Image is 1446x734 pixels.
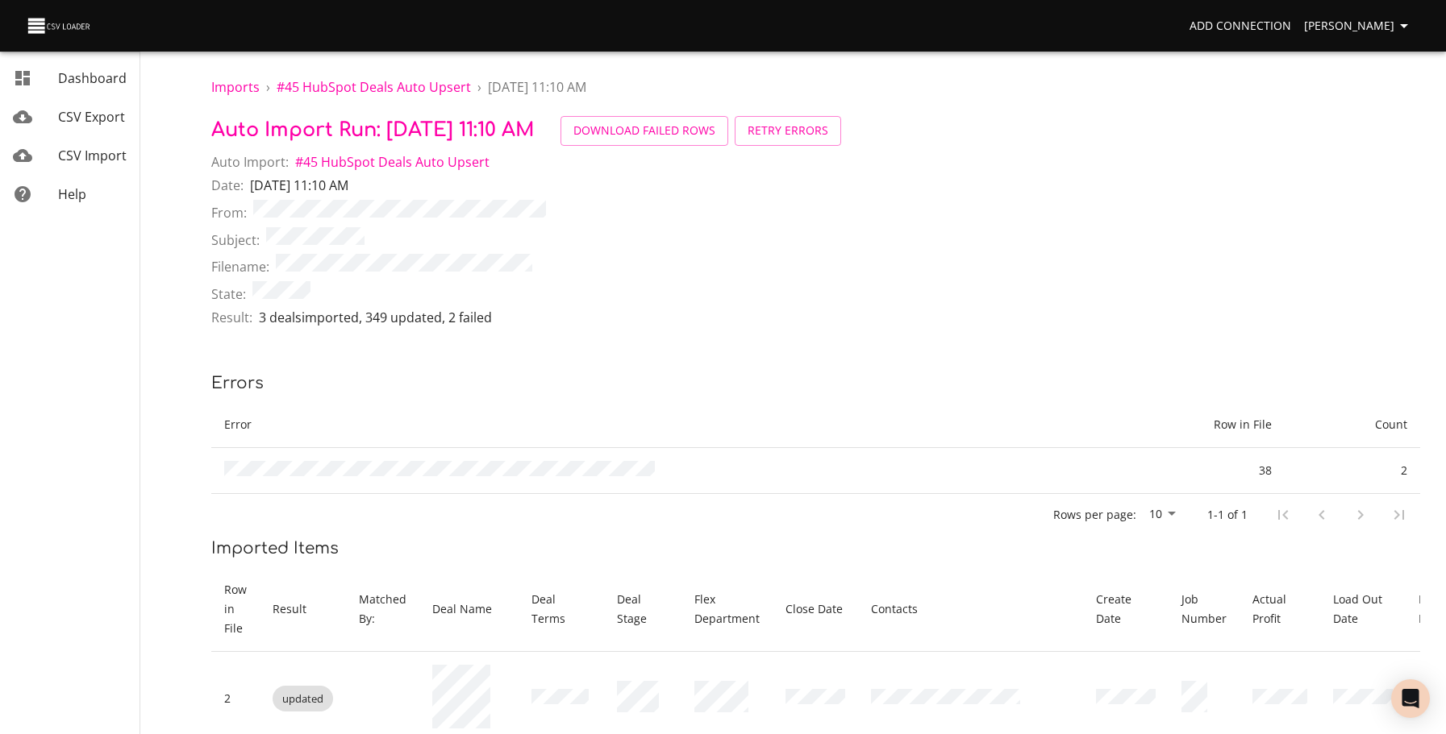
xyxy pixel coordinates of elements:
a: Imports [211,78,260,96]
th: Deal Name [419,567,519,652]
th: Create Date [1083,567,1169,652]
span: Result: [211,308,252,327]
span: CSV Export [58,108,125,126]
span: CSV Import [58,147,127,164]
span: Retry Errors [748,121,828,141]
th: Row in File [211,567,260,652]
p: 3 deals imported , 349 updated , 2 failed [259,308,492,327]
button: [PERSON_NAME] [1298,11,1420,41]
span: Add Connection [1190,16,1291,36]
span: # 45 HubSpot Deals Auto Upsert [295,153,490,171]
td: 2 [1285,448,1420,494]
span: From: [211,203,247,222]
span: Filename: [211,257,269,276]
th: Deal Terms [519,567,605,652]
div: Open Intercom Messenger [1391,679,1430,718]
span: Help [58,185,86,203]
span: State: [211,284,246,304]
a: #45 HubSpot Deals Auto Upsert [277,78,471,96]
th: Deal Stage [604,567,681,652]
th: Job Number [1169,567,1240,652]
th: Contacts [858,567,1083,652]
li: › [266,77,270,97]
th: Row in File [1149,402,1285,448]
div: 10 [1143,503,1181,527]
span: Subject: [211,230,260,250]
button: Retry Errors [735,116,841,146]
p: Rows per page: [1053,507,1136,523]
span: Auto Import: [211,152,289,172]
a: Add Connection [1183,11,1298,41]
span: Auto Import Run: [DATE] 11:10 AM [211,119,535,141]
span: Dashboard [58,69,127,87]
button: Download Failed Rows [560,116,728,146]
a: #45 HubSpot Deals Auto Upsert [295,153,490,171]
p: 1-1 of 1 [1207,507,1248,523]
th: Result [260,567,346,652]
th: Count [1285,402,1420,448]
th: Actual Profit [1240,567,1320,652]
img: CSV Loader [26,15,94,37]
li: › [477,77,481,97]
span: [PERSON_NAME] [1304,16,1414,36]
span: updated [273,691,333,707]
span: Date: [211,176,244,195]
span: Errors [211,374,264,392]
td: 38 [1149,448,1285,494]
th: Error [211,402,1149,448]
p: [DATE] 11:10 AM [250,176,348,195]
span: Imported Items [211,539,339,558]
th: Matched By: [346,567,419,652]
th: Load Out Date [1320,567,1406,652]
span: [DATE] 11:10 AM [488,78,586,96]
th: Flex Department [681,567,773,652]
span: # 45 HubSpot Deals Auto Upsert [277,78,471,96]
th: Close Date [773,567,858,652]
span: Download Failed Rows [573,121,715,141]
